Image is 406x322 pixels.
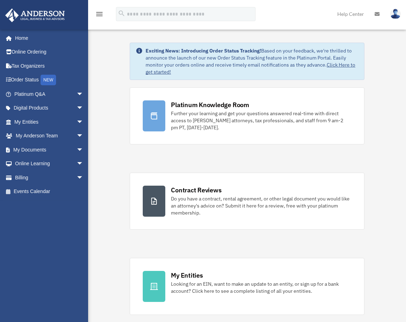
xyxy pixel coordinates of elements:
span: arrow_drop_down [76,171,91,185]
i: menu [95,10,104,18]
img: User Pic [390,9,401,19]
a: Platinum Q&Aarrow_drop_down [5,87,94,101]
span: arrow_drop_down [76,143,91,157]
strong: Exciting News: Introducing Order Status Tracking! [146,48,261,54]
a: menu [95,12,104,18]
a: Events Calendar [5,185,94,199]
span: arrow_drop_down [76,157,91,171]
a: Digital Productsarrow_drop_down [5,101,94,115]
a: My Entitiesarrow_drop_down [5,115,94,129]
span: arrow_drop_down [76,87,91,101]
div: Do you have a contract, rental agreement, or other legal document you would like an attorney's ad... [171,195,351,216]
div: My Entities [171,271,203,280]
a: Billingarrow_drop_down [5,171,94,185]
a: Online Learningarrow_drop_down [5,157,94,171]
a: My Documentsarrow_drop_down [5,143,94,157]
span: arrow_drop_down [76,129,91,143]
img: Anderson Advisors Platinum Portal [3,8,67,22]
div: Platinum Knowledge Room [171,100,249,109]
i: search [118,10,125,17]
a: Home [5,31,91,45]
a: My Entities Looking for an EIN, want to make an update to an entity, or sign up for a bank accoun... [130,258,364,315]
div: Based on your feedback, we're thrilled to announce the launch of our new Order Status Tracking fe... [146,47,358,75]
div: Further your learning and get your questions answered real-time with direct access to [PERSON_NAM... [171,110,351,131]
a: Tax Organizers [5,59,94,73]
a: My Anderson Teamarrow_drop_down [5,129,94,143]
span: arrow_drop_down [76,115,91,129]
span: arrow_drop_down [76,101,91,116]
a: Platinum Knowledge Room Further your learning and get your questions answered real-time with dire... [130,87,364,144]
div: Looking for an EIN, want to make an update to an entity, or sign up for a bank account? Click her... [171,280,351,295]
a: Click Here to get started! [146,62,355,75]
a: Online Ordering [5,45,94,59]
a: Contract Reviews Do you have a contract, rental agreement, or other legal document you would like... [130,173,364,230]
div: NEW [41,75,56,85]
a: Order StatusNEW [5,73,94,87]
div: Contract Reviews [171,186,221,194]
